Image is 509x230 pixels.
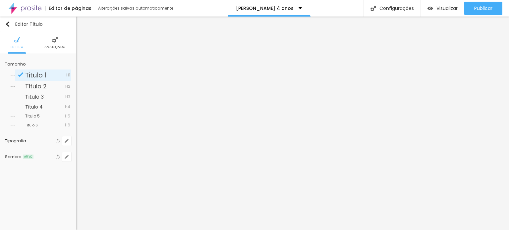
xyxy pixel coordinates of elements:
p: [PERSON_NAME] 4 anos [236,6,294,11]
span: H3 [65,95,70,99]
span: Publicar [474,6,492,11]
span: Titulo 3 [25,93,44,101]
span: H6 [65,123,70,127]
button: Publicar [464,2,502,15]
span: H5 [65,114,70,118]
img: Icone [52,37,58,43]
span: Avançado [44,45,66,49]
div: Tipografia [5,139,54,143]
span: Estilo [11,45,24,49]
span: H2 [65,84,70,88]
span: H4 [65,105,70,109]
img: view-1.svg [427,6,433,11]
div: Editar Título [5,22,43,27]
span: Titulo 1 [25,70,47,80]
span: H1 [66,73,70,77]
div: Sombra [5,155,22,159]
iframe: Editor [76,17,509,230]
span: Titulo 5 [25,113,40,119]
img: Icone [18,72,24,77]
span: Visualizar [436,6,458,11]
span: ATIVO [23,155,33,159]
button: Visualizar [421,2,464,15]
img: Icone [14,37,20,43]
div: Tamanho [5,62,71,66]
div: Editor de páginas [45,6,91,11]
img: Icone [5,22,10,27]
span: Titulo 2 [25,82,47,90]
img: Icone [370,6,376,11]
span: Titulo 6 [25,123,38,128]
div: Alterações salvas automaticamente [98,6,174,10]
span: Titulo 4 [25,104,43,110]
